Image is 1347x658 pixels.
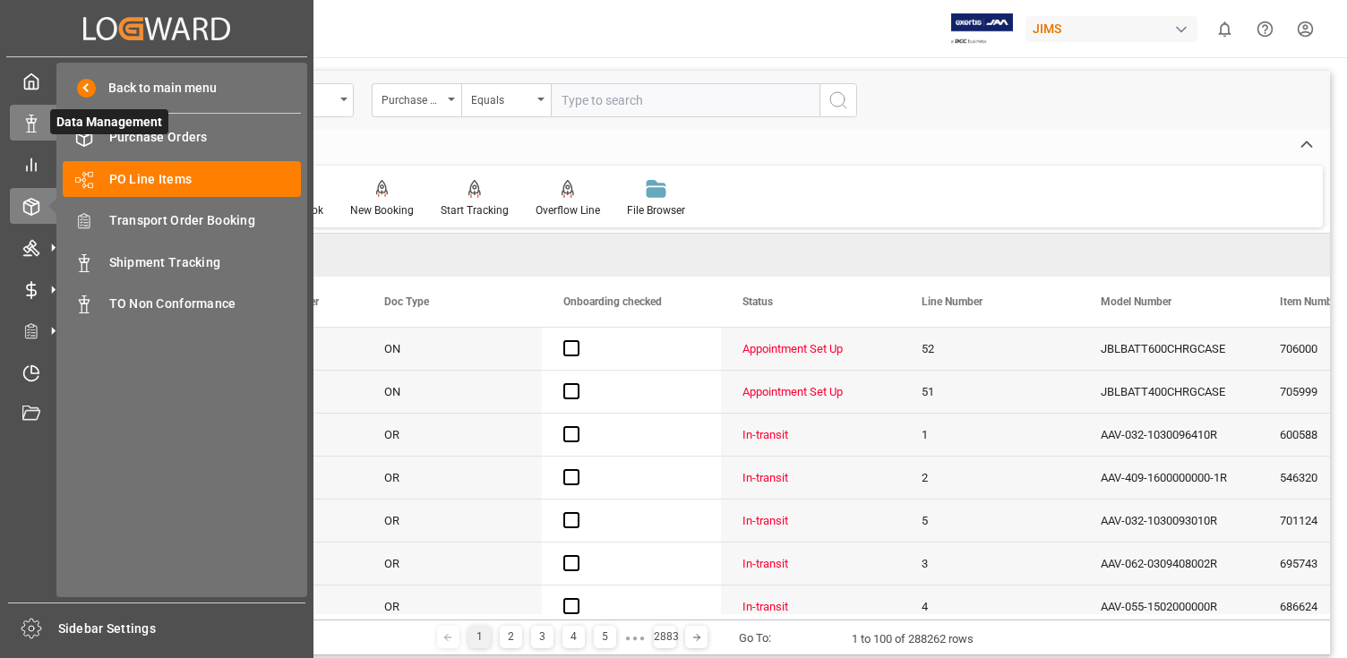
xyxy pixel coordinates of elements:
a: Transport Order Booking [63,203,301,238]
div: 4 [562,626,585,648]
div: In-transit [742,500,879,542]
div: JBLBATT400CHRGCASE [1079,371,1258,413]
span: Model Number [1101,295,1171,308]
div: In-transit [742,543,879,585]
span: Shipment Tracking [109,253,302,272]
div: 1 [468,626,491,648]
div: AAV-055-1502000000R [1079,585,1258,628]
div: Go To: [739,629,771,647]
span: Purchase Orders [109,128,302,147]
div: 1 [900,414,1079,456]
a: PO Line Items [63,161,301,196]
span: Onboarding checked [563,295,662,308]
div: 2 [500,626,522,648]
div: OR [363,414,542,456]
div: 52 [900,328,1079,370]
div: In-transit [742,457,879,499]
button: open menu [372,83,461,117]
input: Type to search [551,83,819,117]
span: TO Non Conformance [109,295,302,313]
div: 4 [900,585,1079,628]
a: Purchase Orders [63,120,301,155]
div: Purchase Order Number [382,88,442,108]
div: JBLBATT600CHRGCASE [1079,328,1258,370]
button: Help Center [1245,9,1285,49]
div: OR [363,500,542,542]
div: OR [363,543,542,585]
div: New Booking [350,202,414,218]
div: In-transit [742,414,879,456]
div: 1 to 100 of 288262 rows [852,630,974,648]
div: AAV-409-1600000000-1R [1079,457,1258,499]
div: ON [363,371,542,413]
div: File Browser [627,202,685,218]
button: search button [819,83,857,117]
div: In-transit [742,586,879,628]
div: AAV-032-1030093010R [1079,500,1258,542]
div: Start Tracking [441,202,509,218]
a: My Cockpit [10,64,304,98]
span: Data Management [50,109,168,134]
div: JIMS [1025,16,1197,42]
div: AAV-032-1030096410R [1079,414,1258,456]
div: 2 [900,457,1079,499]
span: Status [742,295,773,308]
div: OR [363,585,542,628]
div: 3 [900,543,1079,585]
a: Shipment Tracking [63,244,301,279]
div: OR [363,457,542,499]
span: Back to main menu [96,79,217,98]
span: Transport Order Booking [109,211,302,230]
div: 5 [594,626,616,648]
span: PO Line Items [109,170,302,189]
span: Line Number [922,295,982,308]
div: Equals [471,88,532,108]
div: 51 [900,371,1079,413]
span: Doc Type [384,295,429,308]
div: ON [363,328,542,370]
a: Data ManagementData Management [10,105,304,140]
div: Appointment Set Up [742,372,879,413]
div: ● ● ● [625,631,645,645]
button: show 0 new notifications [1205,9,1245,49]
span: Sidebar Settings [58,620,306,638]
div: 3 [531,626,553,648]
div: Appointment Set Up [742,329,879,370]
div: 2883 [654,626,676,648]
a: TO Non Conformance [63,286,301,321]
button: JIMS [1025,12,1205,46]
div: 5 [900,500,1079,542]
div: Overflow Line [536,202,600,218]
div: AAV-062-0309408002R [1079,543,1258,585]
img: Exertis%20JAM%20-%20Email%20Logo.jpg_1722504956.jpg [951,13,1013,45]
button: open menu [461,83,551,117]
a: Timeslot Management V2 [10,355,304,389]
